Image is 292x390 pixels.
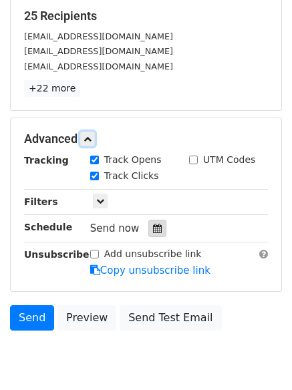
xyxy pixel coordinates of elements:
a: Preview [57,305,116,331]
iframe: Chat Widget [225,326,292,390]
strong: Tracking [24,155,69,166]
span: Send now [90,222,140,234]
a: Send Test Email [120,305,221,331]
strong: Schedule [24,222,72,232]
h5: Advanced [24,132,268,146]
label: Track Opens [104,153,162,167]
strong: Unsubscribe [24,249,90,260]
small: [EMAIL_ADDRESS][DOMAIN_NAME] [24,61,173,71]
a: +22 more [24,80,80,97]
strong: Filters [24,196,58,207]
label: Track Clicks [104,169,159,183]
a: Copy unsubscribe link [90,264,210,276]
a: Send [10,305,54,331]
label: UTM Codes [203,153,255,167]
h5: 25 Recipients [24,9,268,23]
small: [EMAIL_ADDRESS][DOMAIN_NAME] [24,46,173,56]
label: Add unsubscribe link [104,247,202,261]
small: [EMAIL_ADDRESS][DOMAIN_NAME] [24,31,173,41]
